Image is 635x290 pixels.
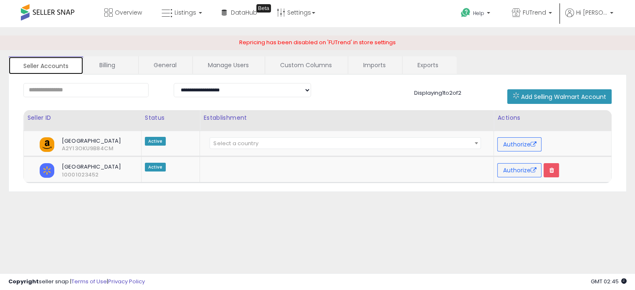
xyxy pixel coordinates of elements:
[27,113,138,122] div: Seller ID
[460,8,471,18] i: Get Help
[256,4,271,13] div: Tooltip anchor
[239,38,396,46] span: Repricing has been disabled on 'FUTrend' in store settings
[175,8,196,17] span: Listings
[8,278,145,286] div: seller snap | |
[56,171,68,179] span: 10001023452
[473,10,484,17] span: Help
[497,163,541,177] button: Authorize
[265,56,347,74] a: Custom Columns
[40,137,54,152] img: amazon.png
[507,89,612,104] button: Add Selling Walmart Account
[193,56,264,74] a: Manage Users
[56,137,122,145] span: [GEOGRAPHIC_DATA]
[521,93,606,101] span: Add Selling Walmart Account
[414,89,461,97] span: Displaying 1 to 2 of 2
[84,56,137,74] a: Billing
[402,56,456,74] a: Exports
[145,113,197,122] div: Status
[56,163,122,171] span: [GEOGRAPHIC_DATA]
[40,163,54,178] img: walmart.png
[145,137,166,146] span: Active
[8,56,83,75] a: Seller Accounts
[523,8,546,17] span: FUTrend
[231,8,257,17] span: DataHub
[454,1,498,27] a: Help
[497,137,541,151] button: Authorize
[348,56,401,74] a: Imports
[115,8,142,17] span: Overview
[565,8,613,27] a: Hi [PERSON_NAME]
[591,277,627,285] span: 2025-10-13 02:45 GMT
[8,277,39,285] strong: Copyright
[108,277,145,285] a: Privacy Policy
[139,56,192,74] a: General
[576,8,607,17] span: Hi [PERSON_NAME]
[71,277,107,285] a: Terms of Use
[497,113,608,122] div: Actions
[56,145,68,152] span: A2Y13OKU9B84CM
[145,163,166,171] span: Active
[203,113,490,122] div: Establishment
[213,139,258,147] span: Select a country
